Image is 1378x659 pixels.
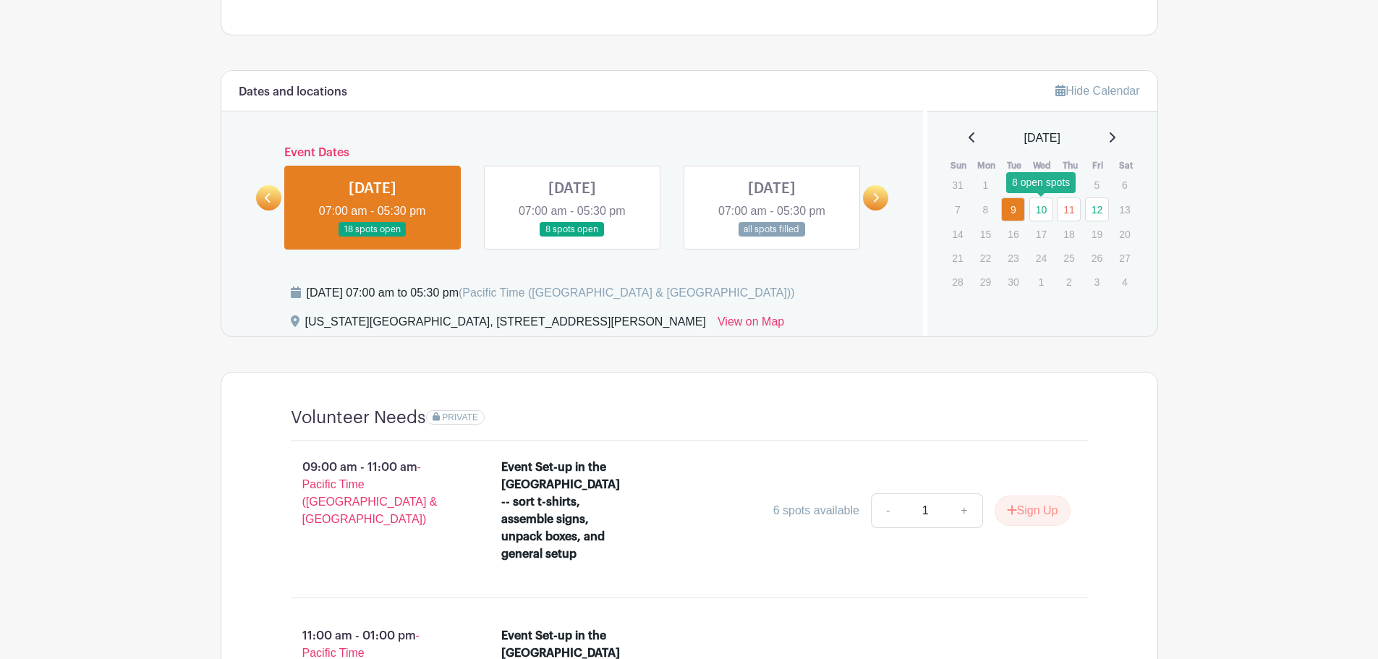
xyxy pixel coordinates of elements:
[1029,247,1053,269] p: 24
[1085,223,1109,245] p: 19
[974,247,998,269] p: 22
[1024,129,1060,147] span: [DATE]
[945,247,969,269] p: 21
[946,493,982,528] a: +
[1113,223,1136,245] p: 20
[442,412,478,422] span: PRIVATE
[945,223,969,245] p: 14
[239,85,347,99] h6: Dates and locations
[1029,271,1053,293] p: 1
[1113,198,1136,221] p: 13
[459,286,795,299] span: (Pacific Time ([GEOGRAPHIC_DATA] & [GEOGRAPHIC_DATA]))
[1001,271,1025,293] p: 30
[1057,271,1081,293] p: 2
[1056,158,1084,173] th: Thu
[945,198,969,221] p: 7
[1085,197,1109,221] a: 12
[291,407,426,428] h4: Volunteer Needs
[945,271,969,293] p: 28
[1085,271,1109,293] p: 3
[281,146,864,160] h6: Event Dates
[1001,247,1025,269] p: 23
[307,284,795,302] div: [DATE] 07:00 am to 05:30 pm
[1001,174,1025,196] p: 2
[995,496,1071,526] button: Sign Up
[945,158,973,173] th: Sun
[1113,247,1136,269] p: 27
[1000,158,1029,173] th: Tue
[1113,271,1136,293] p: 4
[1113,174,1136,196] p: 6
[973,158,1001,173] th: Mon
[871,493,904,528] a: -
[305,313,706,336] div: [US_STATE][GEOGRAPHIC_DATA], [STREET_ADDRESS][PERSON_NAME]
[1029,197,1053,221] a: 10
[945,174,969,196] p: 31
[773,502,859,519] div: 6 spots available
[268,453,479,534] p: 09:00 am - 11:00 am
[1085,174,1109,196] p: 5
[1006,172,1076,193] div: 8 open spots
[974,271,998,293] p: 29
[1001,197,1025,221] a: 9
[974,198,998,221] p: 8
[1085,247,1109,269] p: 26
[1055,85,1139,97] a: Hide Calendar
[1057,223,1081,245] p: 18
[1057,197,1081,221] a: 11
[1084,158,1113,173] th: Fri
[302,461,438,525] span: - Pacific Time ([GEOGRAPHIC_DATA] & [GEOGRAPHIC_DATA])
[501,459,626,563] div: Event Set-up in the [GEOGRAPHIC_DATA] -- sort t-shirts, assemble signs, unpack boxes, and general...
[1029,223,1053,245] p: 17
[1112,158,1140,173] th: Sat
[974,223,998,245] p: 15
[974,174,998,196] p: 1
[1001,223,1025,245] p: 16
[1057,247,1081,269] p: 25
[718,313,784,336] a: View on Map
[1029,158,1057,173] th: Wed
